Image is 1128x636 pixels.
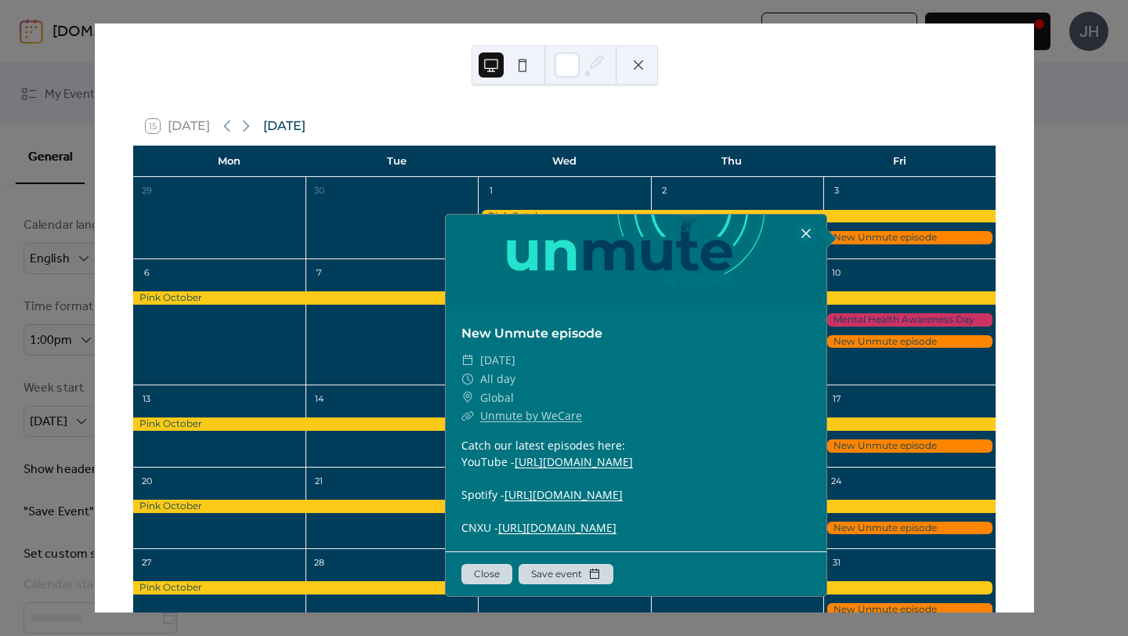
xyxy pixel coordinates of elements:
[133,291,996,305] div: Pink October
[498,520,616,535] a: [URL][DOMAIN_NAME]
[133,417,996,431] div: Pink October
[138,554,155,571] div: 27
[133,500,996,513] div: Pink October
[656,182,673,200] div: 2
[828,182,845,200] div: 3
[461,351,474,370] div: ​
[313,146,481,177] div: Tue
[461,326,602,341] a: New Unmute episode
[478,210,996,223] div: Pink October
[146,146,313,177] div: Mon
[504,487,623,502] a: [URL][DOMAIN_NAME]
[481,146,649,177] div: Wed
[138,390,155,407] div: 13
[480,351,515,370] span: [DATE]
[461,370,474,388] div: ​
[823,439,996,453] div: New Unmute episode
[483,182,500,200] div: 1
[310,472,327,490] div: 21
[263,117,305,136] div: [DATE]
[519,564,613,584] button: Save event
[461,388,474,407] div: ​
[815,146,983,177] div: Fri
[480,388,514,407] span: Global
[446,437,826,536] div: Catch our latest episodes here: YouTube - Spotify - CNXU -
[138,472,155,490] div: 20
[823,313,996,327] div: Mental Health Awareness Day
[823,231,996,244] div: New Unmute episode
[310,182,327,200] div: 30
[648,146,815,177] div: Thu
[480,370,515,388] span: All day
[133,581,996,594] div: Pink October
[461,407,474,425] div: ​
[515,454,633,469] a: [URL][DOMAIN_NAME]
[138,264,155,281] div: 6
[310,554,327,571] div: 28
[823,335,996,349] div: New Unmute episode
[823,603,996,616] div: New Unmute episode
[823,522,996,535] div: New Unmute episode
[310,390,327,407] div: 14
[310,264,327,281] div: 7
[461,564,512,584] button: Close
[480,408,582,423] a: Unmute by WeCare
[138,182,155,200] div: 29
